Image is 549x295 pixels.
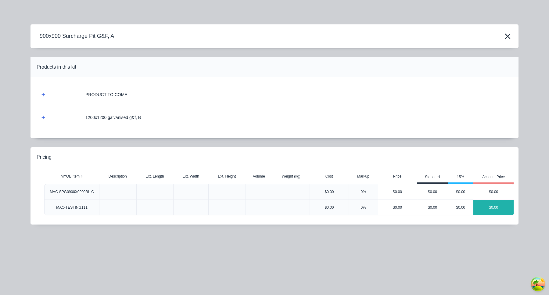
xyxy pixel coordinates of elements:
[482,174,505,180] div: Account Price
[56,169,88,184] div: MYOB Item #
[448,200,473,215] div: $0.00
[378,184,417,200] div: $0.00
[178,169,204,184] div: Ext. Width
[85,92,127,98] div: PRODUCT TO COME
[378,170,417,182] div: Price
[417,200,448,215] div: $0.00
[425,174,440,180] div: Standard
[104,169,132,184] div: Description
[277,169,305,184] div: Weight (kg)
[30,31,114,42] h4: 900x900 Surcharge Pit G&F, A
[349,184,378,200] div: 0%
[349,170,378,182] div: Markup
[310,184,349,200] div: $0.00
[473,184,514,200] div: $0.00
[448,184,473,200] div: $0.00
[349,200,378,215] div: 0%
[56,205,88,210] div: MAC-TESTING111
[37,153,52,161] div: Pricing
[310,170,349,182] div: Cost
[141,169,169,184] div: Ext. Length
[85,114,141,121] div: 1200x1200 galvanised g&f, B
[457,174,464,180] div: 15%
[213,169,241,184] div: Ext. Height
[310,200,349,215] div: $0.00
[417,184,448,200] div: $0.00
[473,200,514,215] div: $0.00
[248,169,270,184] div: Volume
[532,278,544,290] button: Open Tanstack query devtools
[378,200,417,215] div: $0.00
[37,63,76,71] div: Products in this kit
[50,189,94,195] div: MAC-SPG0900X0900BL-C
